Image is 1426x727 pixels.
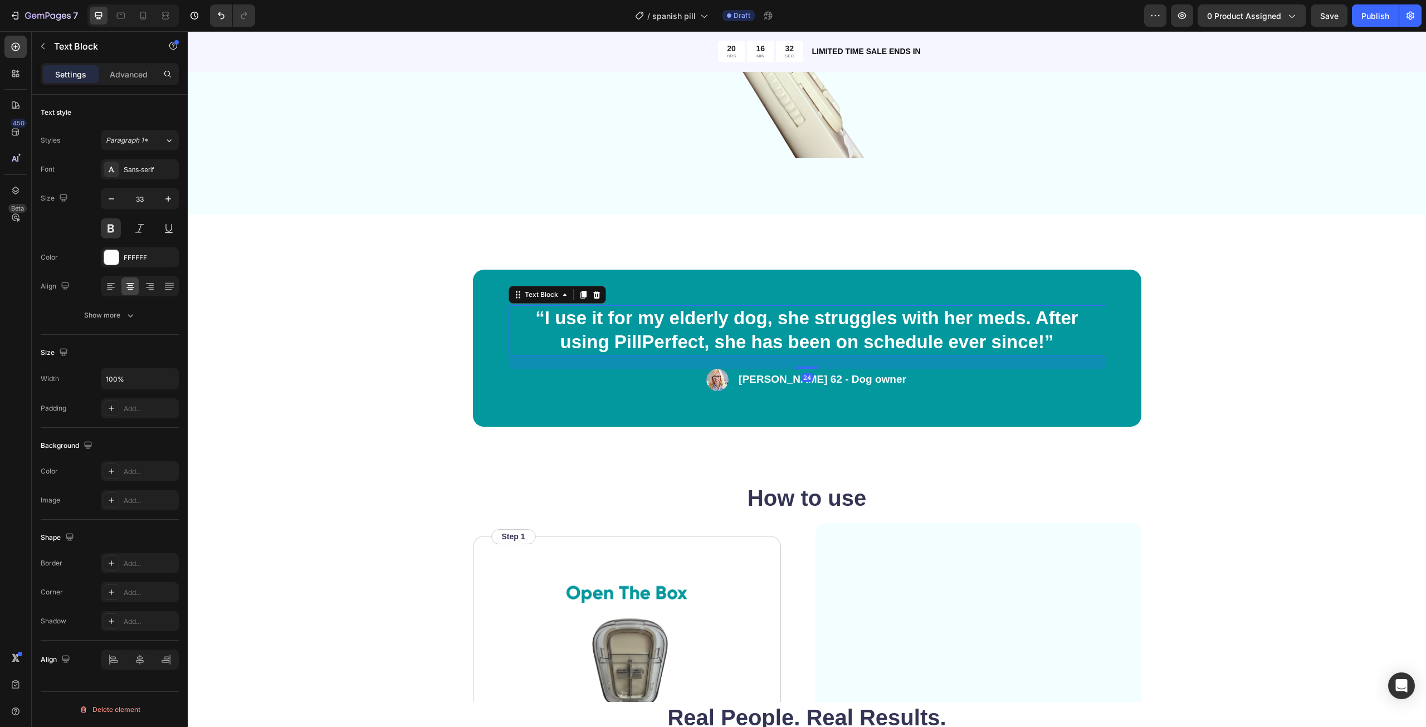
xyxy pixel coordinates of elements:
[41,345,70,360] div: Size
[41,587,63,597] div: Corner
[647,10,650,22] span: /
[335,258,373,269] div: Text Block
[41,403,66,413] div: Padding
[613,342,626,351] div: 24
[124,253,176,263] div: FFFFFF
[110,69,148,80] p: Advanced
[41,135,60,145] div: Styles
[124,588,176,598] div: Add...
[41,108,71,118] div: Text style
[79,703,140,716] div: Delete element
[41,252,58,262] div: Color
[124,496,176,506] div: Add...
[314,500,338,511] p: Step 1
[41,652,72,667] div: Align
[11,119,27,128] div: 450
[41,530,76,545] div: Shape
[106,135,148,145] span: Paragraph 1*
[124,559,176,569] div: Add...
[41,701,179,719] button: Delete element
[551,341,719,355] p: [PERSON_NAME] 62 - Dog owner
[8,204,27,213] div: Beta
[41,164,55,174] div: Font
[285,671,954,702] h2: Real People. Real Results.
[1352,4,1399,27] button: Publish
[124,467,176,477] div: Add...
[41,191,70,206] div: Size
[1198,4,1306,27] button: 0 product assigned
[41,558,62,568] div: Border
[1361,10,1389,22] div: Publish
[41,374,59,384] div: Width
[124,404,176,414] div: Add...
[41,438,95,453] div: Background
[41,616,66,626] div: Shadow
[210,4,255,27] div: Undo/Redo
[1388,672,1415,699] div: Open Intercom Messenger
[652,10,696,22] span: spanish pill
[41,279,72,294] div: Align
[54,40,149,53] p: Text Block
[188,31,1426,727] iframe: Design area
[124,165,176,175] div: Sans-serif
[4,4,83,27] button: 7
[55,69,86,80] p: Settings
[101,130,179,150] button: Paragraph 1*
[124,617,176,627] div: Add...
[41,305,179,325] button: Show more
[41,495,60,505] div: Image
[73,9,78,22] p: 7
[1207,10,1281,22] span: 0 product assigned
[41,466,58,476] div: Color
[84,310,136,321] div: Show more
[519,338,541,360] img: gempages_584891093980545802-4e1673e6-aaa7-45da-8c44-5629a7e36892.png
[322,275,917,323] p: “I use it for my elderly dog, she struggles with her meds. After using PillPerfect, she has been ...
[1311,4,1347,27] button: Save
[734,11,750,21] span: Draft
[1320,11,1339,21] span: Save
[285,451,954,482] h2: How to use
[101,369,178,389] input: Auto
